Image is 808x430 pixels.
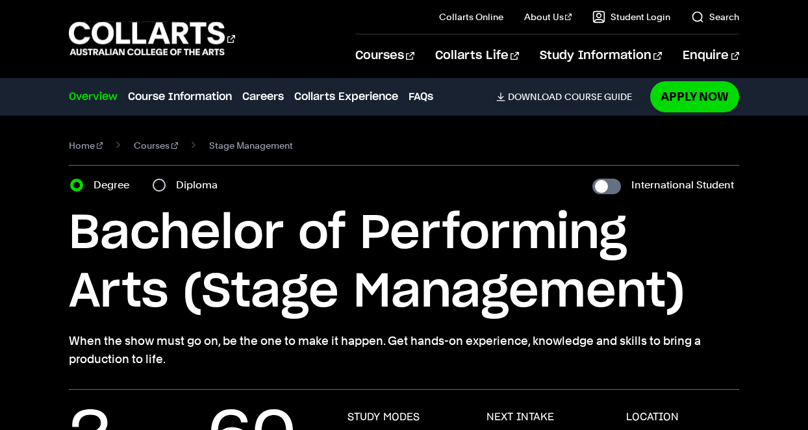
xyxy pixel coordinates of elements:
[69,20,235,57] div: Go to homepage
[650,81,739,112] a: Apply Now
[347,411,420,424] h3: STUDY MODES
[209,136,293,155] span: Stage Management
[69,205,740,322] h1: Bachelor of Performing Arts (Stage Management)
[691,10,739,23] a: Search
[128,89,232,105] a: Course Information
[683,34,739,77] a: Enquire
[486,411,554,424] h3: NEXT INTAKE
[409,89,433,105] a: FAQs
[69,332,740,368] p: When the show must go on, be the one to make it happen. Get hands-on experience, knowledge and sk...
[69,89,118,105] a: Overview
[242,89,284,105] a: Careers
[592,10,670,23] a: Student Login
[176,176,225,194] label: Diploma
[439,10,503,23] a: Collarts Online
[540,34,662,77] a: Study Information
[294,89,398,105] a: Collarts Experience
[508,91,562,103] span: Download
[134,136,178,155] a: Courses
[626,411,679,424] h3: LOCATION
[496,91,642,103] a: DownloadCourse Guide
[435,34,519,77] a: Collarts Life
[69,136,103,155] a: Home
[94,176,137,194] label: Degree
[355,34,414,77] a: Courses
[631,176,734,194] label: International Student
[524,10,572,23] a: About Us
